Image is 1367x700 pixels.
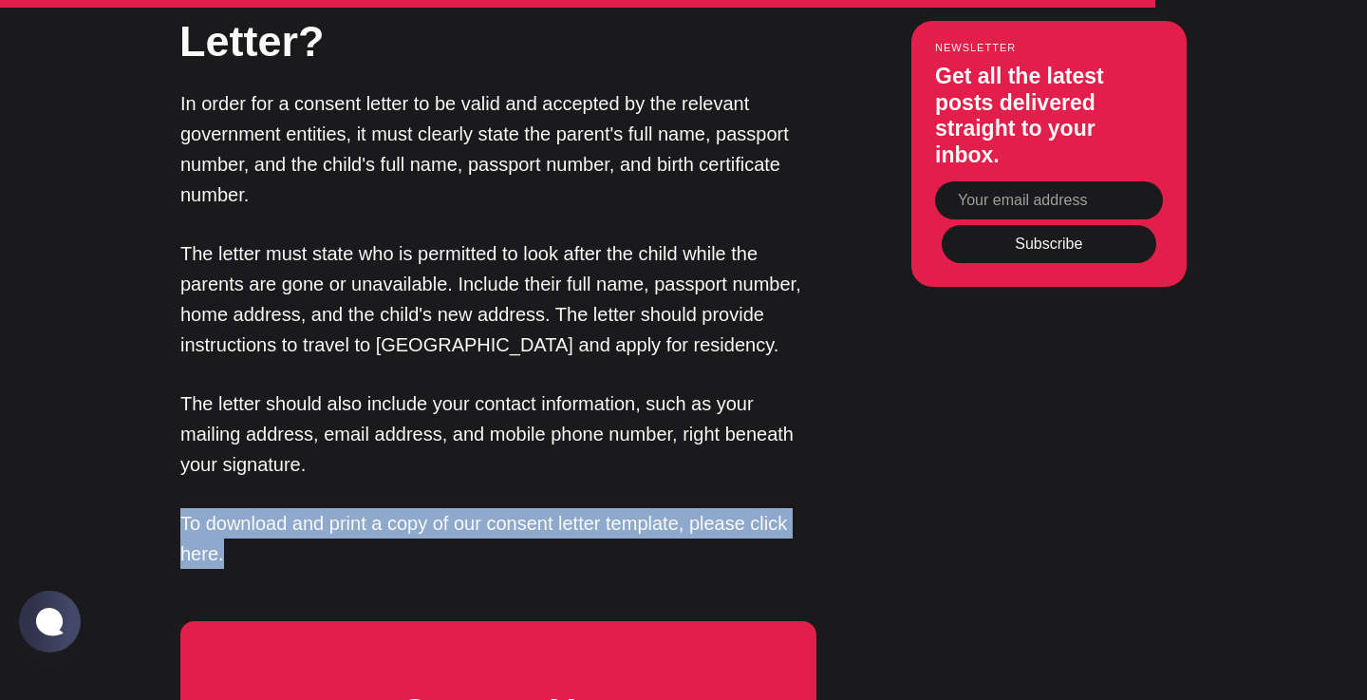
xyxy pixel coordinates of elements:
h3: Get all the latest posts delivered straight to your inbox. [935,64,1163,168]
p: The letter should also include your contact information, such as your mailing address, email addr... [180,388,816,480]
small: Newsletter [935,42,1163,53]
button: Subscribe [942,225,1156,263]
input: Your email address [935,181,1163,219]
p: To download and print a copy of our consent letter template, please click here. [180,508,816,569]
p: In order for a consent letter to be valid and accepted by the relevant government entities, it mu... [180,88,816,210]
p: The letter must state who is permitted to look after the child while the parents are gone or unav... [180,238,816,360]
